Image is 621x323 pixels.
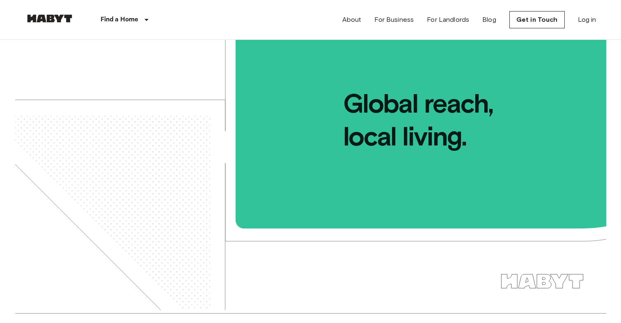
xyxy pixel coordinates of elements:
a: Log in [578,15,596,25]
p: Find a Home [101,15,139,25]
a: Get in Touch [509,11,565,28]
a: Blog [482,15,496,25]
img: Habyt [25,14,74,23]
span: Global reach, local living. [237,40,606,153]
img: we-make-moves-not-waiting-lists [15,40,606,310]
a: About [342,15,362,25]
a: For Landlords [427,15,469,25]
a: For Business [374,15,414,25]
